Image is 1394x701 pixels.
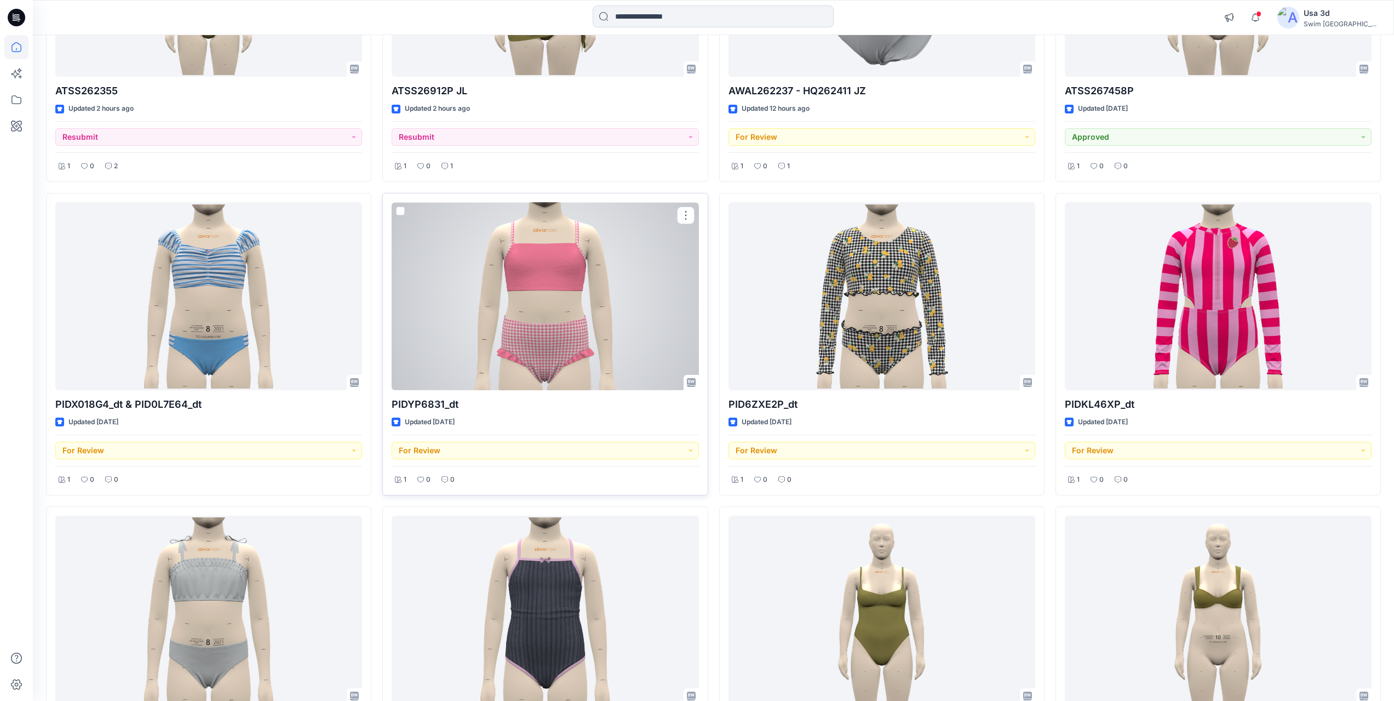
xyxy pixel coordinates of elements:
p: 1 [1077,474,1080,486]
p: 1 [1077,161,1080,172]
p: 1 [741,161,743,172]
p: 0 [787,474,791,486]
p: 0 [1123,161,1128,172]
p: Updated [DATE] [1078,417,1128,428]
p: Updated [DATE] [1078,103,1128,115]
div: Usa 3d [1304,7,1380,20]
img: avatar [1277,7,1299,29]
a: PIDX018G4_dt & PID0L7E64_dt [55,202,362,390]
p: 1 [741,474,743,486]
p: Updated [DATE] [742,417,791,428]
p: 0 [426,474,431,486]
p: 0 [1123,474,1128,486]
a: PIDKL46XP_dt [1065,202,1372,390]
p: 0 [763,474,767,486]
p: PID6ZXE2P_dt [728,397,1035,412]
p: 1 [67,474,70,486]
p: ATSS262355 [55,83,362,99]
p: Updated [DATE] [68,417,118,428]
p: Updated [DATE] [405,417,455,428]
p: 1 [404,474,406,486]
a: PID6ZXE2P_dt [728,202,1035,390]
p: ATSS26912P JL [392,83,698,99]
p: 2 [114,161,118,172]
p: PIDYP6831_dt [392,397,698,412]
p: PIDKL46XP_dt [1065,397,1372,412]
p: 0 [90,161,94,172]
p: 0 [763,161,767,172]
div: Swim [GEOGRAPHIC_DATA] [1304,20,1380,28]
p: ATSS267458P [1065,83,1372,99]
p: Updated 2 hours ago [405,103,470,115]
p: PIDX018G4_dt & PID0L7E64_dt [55,397,362,412]
p: Updated 12 hours ago [742,103,810,115]
p: 0 [114,474,118,486]
p: 0 [450,474,455,486]
p: 0 [1099,161,1104,172]
p: 1 [787,161,790,172]
p: 0 [426,161,431,172]
p: 1 [450,161,453,172]
p: 0 [1099,474,1104,486]
p: 1 [404,161,406,172]
p: AWAL262237 - HQ262411 JZ [728,83,1035,99]
p: 1 [67,161,70,172]
p: Updated 2 hours ago [68,103,134,115]
p: 0 [90,474,94,486]
a: PIDYP6831_dt [392,202,698,390]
